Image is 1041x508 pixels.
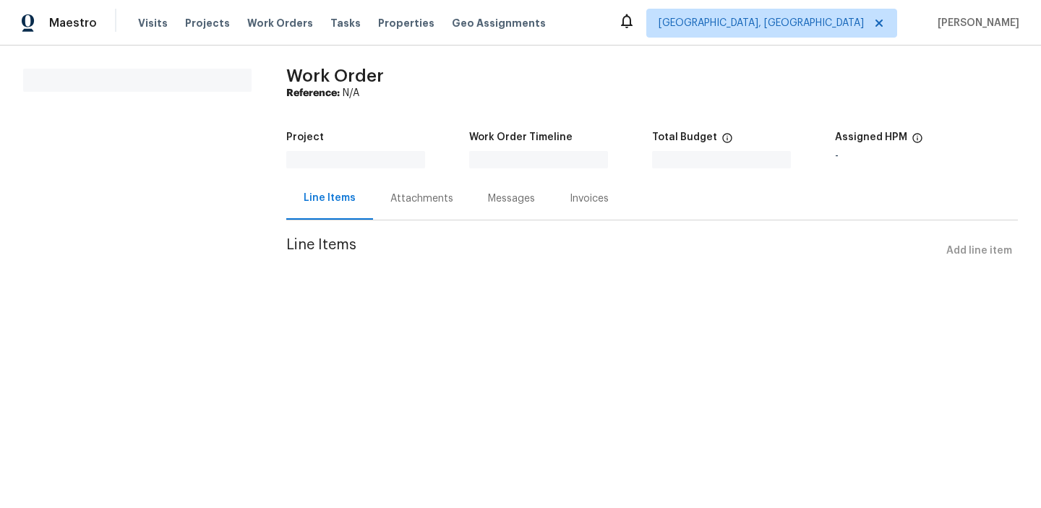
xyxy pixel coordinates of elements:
div: Attachments [390,191,453,206]
h5: Project [286,132,324,142]
div: Invoices [570,191,609,206]
span: Work Orders [247,16,313,30]
h5: Assigned HPM [835,132,907,142]
div: N/A [286,86,1018,100]
b: Reference: [286,88,340,98]
span: Projects [185,16,230,30]
div: - [835,151,1018,161]
span: [PERSON_NAME] [932,16,1019,30]
div: Line Items [304,191,356,205]
span: The total cost of line items that have been proposed by Opendoor. This sum includes line items th... [721,132,733,151]
span: Work Order [286,67,384,85]
span: Geo Assignments [452,16,546,30]
span: The hpm assigned to this work order. [912,132,923,151]
span: Maestro [49,16,97,30]
h5: Total Budget [652,132,717,142]
span: Properties [378,16,434,30]
span: Tasks [330,18,361,28]
span: Line Items [286,238,941,264]
span: [GEOGRAPHIC_DATA], [GEOGRAPHIC_DATA] [659,16,864,30]
div: Messages [488,191,535,206]
h5: Work Order Timeline [469,132,573,142]
span: Visits [138,16,168,30]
